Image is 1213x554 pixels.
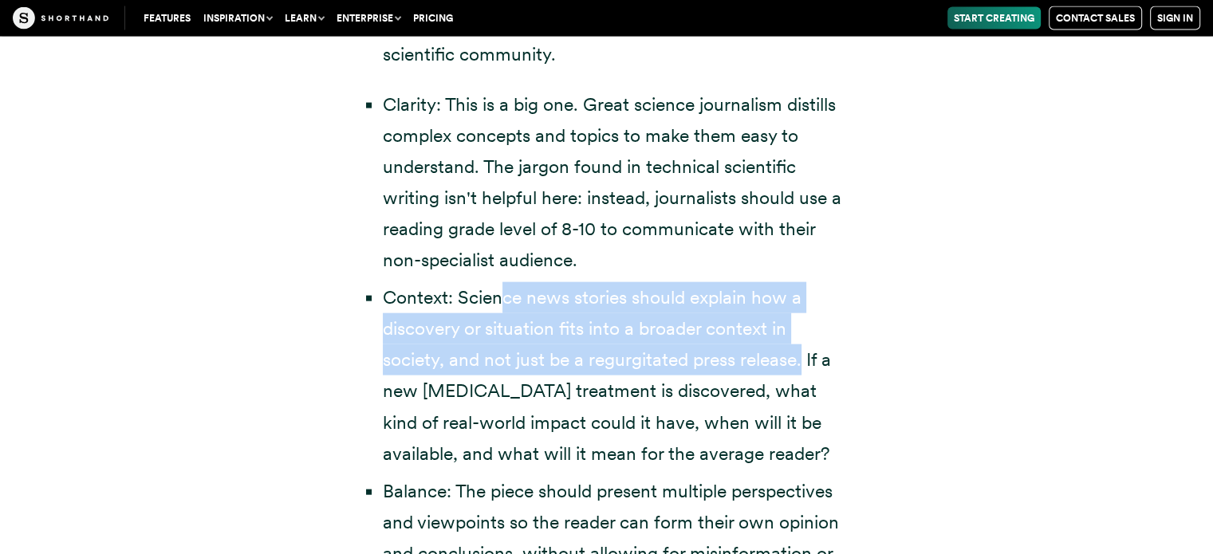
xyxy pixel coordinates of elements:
li: Context: Science news stories should explain how a discovery or situation fits into a broader con... [383,282,846,470]
img: The Craft [13,7,108,29]
button: Inspiration [197,7,278,29]
a: Contact Sales [1049,6,1142,30]
a: Pricing [407,7,459,29]
button: Learn [278,7,330,29]
li: Clarity: This is a big one. Great science journalism distills complex concepts and topics to make... [383,89,846,277]
a: Features [137,7,197,29]
a: Sign in [1150,6,1200,30]
button: Enterprise [330,7,407,29]
a: Start Creating [947,7,1041,29]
